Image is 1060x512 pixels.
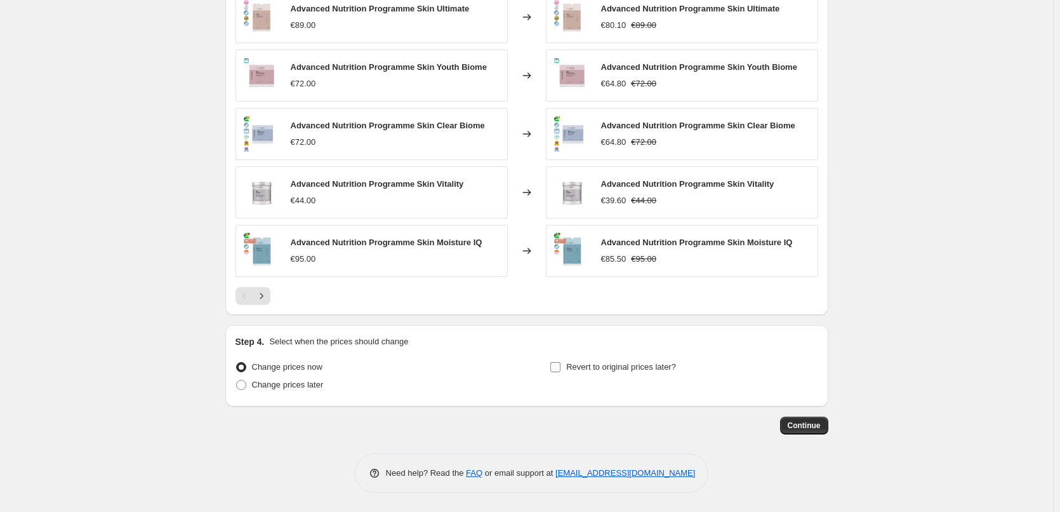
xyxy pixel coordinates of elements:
button: Next [253,287,270,305]
span: €44.00 [291,196,316,205]
span: €95.00 [631,254,656,264]
span: €89.00 [631,20,656,30]
span: €72.00 [631,137,656,147]
span: €72.00 [291,137,316,147]
img: advanced-nutrition-programme-skin-youth-biome-723263_80x.png [242,57,281,95]
nav: Pagination [235,287,270,305]
span: Revert to original prices later? [566,362,676,372]
span: €44.00 [631,196,656,205]
span: Change prices later [252,380,324,389]
p: Select when the prices should change [269,335,408,348]
span: Advanced Nutrition Programme Skin Ultimate [291,4,470,13]
span: Advanced Nutrition Programme Skin Youth Biome [291,62,487,72]
a: [EMAIL_ADDRESS][DOMAIN_NAME] [555,468,695,478]
span: Advanced Nutrition Programme Skin Vitality [601,179,774,189]
span: Advanced Nutrition Programme Skin Moisture IQ [291,238,482,247]
a: FAQ [466,468,482,478]
img: advanced-nutrition-programme-skin-clear-biome-941339_80x.png [553,115,591,153]
img: advanced-nutrition-programme-skin-clear-biome-941339_80x.png [242,115,281,153]
img: advanced-nutrition-programme-skin-vitality-522339_80x.png [553,173,591,212]
span: Advanced Nutrition Programme Skin Ultimate [601,4,780,13]
span: Advanced Nutrition Programme Skin Clear Biome [291,121,485,130]
span: €72.00 [631,79,656,88]
img: advanced-nutrition-programme-skin-moisture-iq-521073_80x.png [242,232,281,270]
span: Continue [788,421,821,431]
img: advanced-nutrition-programme-skin-vitality-522339_80x.png [242,173,281,212]
span: €89.00 [291,20,316,30]
img: advanced-nutrition-programme-skin-youth-biome-723263_80x.png [553,57,591,95]
img: advanced-nutrition-programme-skin-moisture-iq-521073_80x.png [553,232,591,270]
span: €95.00 [291,254,316,264]
span: or email support at [482,468,555,478]
span: Change prices now [252,362,322,372]
span: €64.80 [601,79,626,88]
span: Advanced Nutrition Programme Skin Youth Biome [601,62,797,72]
span: Advanced Nutrition Programme Skin Vitality [291,179,464,189]
h2: Step 4. [235,335,265,348]
span: €85.50 [601,254,626,264]
span: €39.60 [601,196,626,205]
span: €80.10 [601,20,626,30]
span: Need help? Read the [386,468,467,478]
span: €72.00 [291,79,316,88]
button: Continue [780,417,828,435]
span: Advanced Nutrition Programme Skin Moisture IQ [601,238,793,247]
span: Advanced Nutrition Programme Skin Clear Biome [601,121,795,130]
span: €64.80 [601,137,626,147]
